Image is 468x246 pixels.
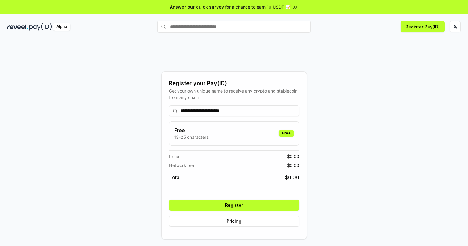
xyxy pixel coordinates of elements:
[53,23,70,31] div: Alpha
[169,162,194,168] span: Network fee
[169,79,299,88] div: Register your Pay(ID)
[174,134,209,140] p: 13-25 characters
[174,127,209,134] h3: Free
[7,23,28,31] img: reveel_dark
[169,216,299,227] button: Pricing
[169,153,179,160] span: Price
[287,153,299,160] span: $ 0.00
[401,21,445,32] button: Register Pay(ID)
[287,162,299,168] span: $ 0.00
[169,200,299,211] button: Register
[225,4,291,10] span: for a chance to earn 10 USDT 📝
[169,88,299,100] div: Get your own unique name to receive any crypto and stablecoin, from any chain
[170,4,224,10] span: Answer our quick survey
[169,174,181,181] span: Total
[29,23,52,31] img: pay_id
[285,174,299,181] span: $ 0.00
[279,130,294,137] div: Free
